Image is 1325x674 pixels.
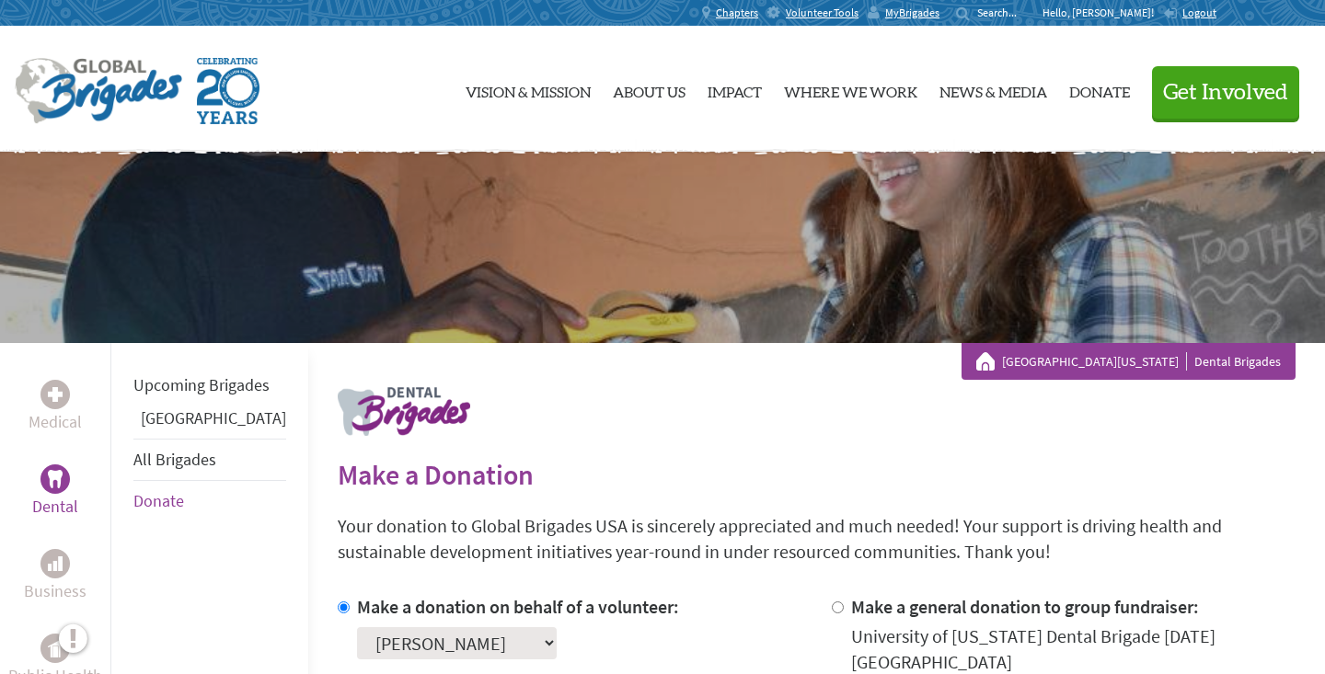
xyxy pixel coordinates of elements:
img: logo-dental.png [338,387,470,436]
a: Vision & Mission [466,41,591,137]
label: Make a general donation to group fundraiser: [851,595,1199,618]
a: BusinessBusiness [24,549,86,604]
li: Upcoming Brigades [133,365,286,406]
a: Donate [133,490,184,511]
img: Global Brigades Celebrating 20 Years [197,58,259,124]
div: Business [40,549,70,578]
div: Public Health [40,634,70,663]
li: All Brigades [133,439,286,481]
p: Hello, [PERSON_NAME]! [1043,6,1163,20]
button: Get Involved [1152,66,1299,119]
a: About Us [613,41,686,137]
span: Chapters [716,6,758,20]
p: Business [24,578,86,604]
a: [GEOGRAPHIC_DATA] [141,407,286,428]
img: Business [48,556,63,571]
h2: Make a Donation [338,458,1296,491]
a: [GEOGRAPHIC_DATA][US_STATE] [1002,352,1187,371]
a: MedicalMedical [29,380,82,435]
a: Upcoming Brigades [133,374,270,395]
li: Panama [133,406,286,439]
p: Your donation to Global Brigades USA is sincerely appreciated and much needed! Your support is dr... [338,513,1296,565]
a: Donate [1069,41,1130,137]
img: Global Brigades Logo [15,58,182,124]
span: Get Involved [1163,82,1288,104]
label: Make a donation on behalf of a volunteer: [357,595,679,618]
div: Medical [40,380,70,409]
input: Search... [977,6,1030,19]
a: Where We Work [784,41,917,137]
span: Logout [1182,6,1216,19]
a: Logout [1163,6,1216,20]
img: Medical [48,387,63,402]
a: News & Media [939,41,1047,137]
a: All Brigades [133,449,216,470]
span: MyBrigades [885,6,939,20]
p: Dental [32,494,78,520]
div: Dental Brigades [976,352,1281,371]
p: Medical [29,409,82,435]
li: Donate [133,481,286,521]
a: Impact [708,41,762,137]
div: Dental [40,464,70,494]
a: DentalDental [32,464,78,520]
img: Dental [48,470,63,487]
span: Volunteer Tools [786,6,858,20]
img: Public Health [48,639,63,657]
